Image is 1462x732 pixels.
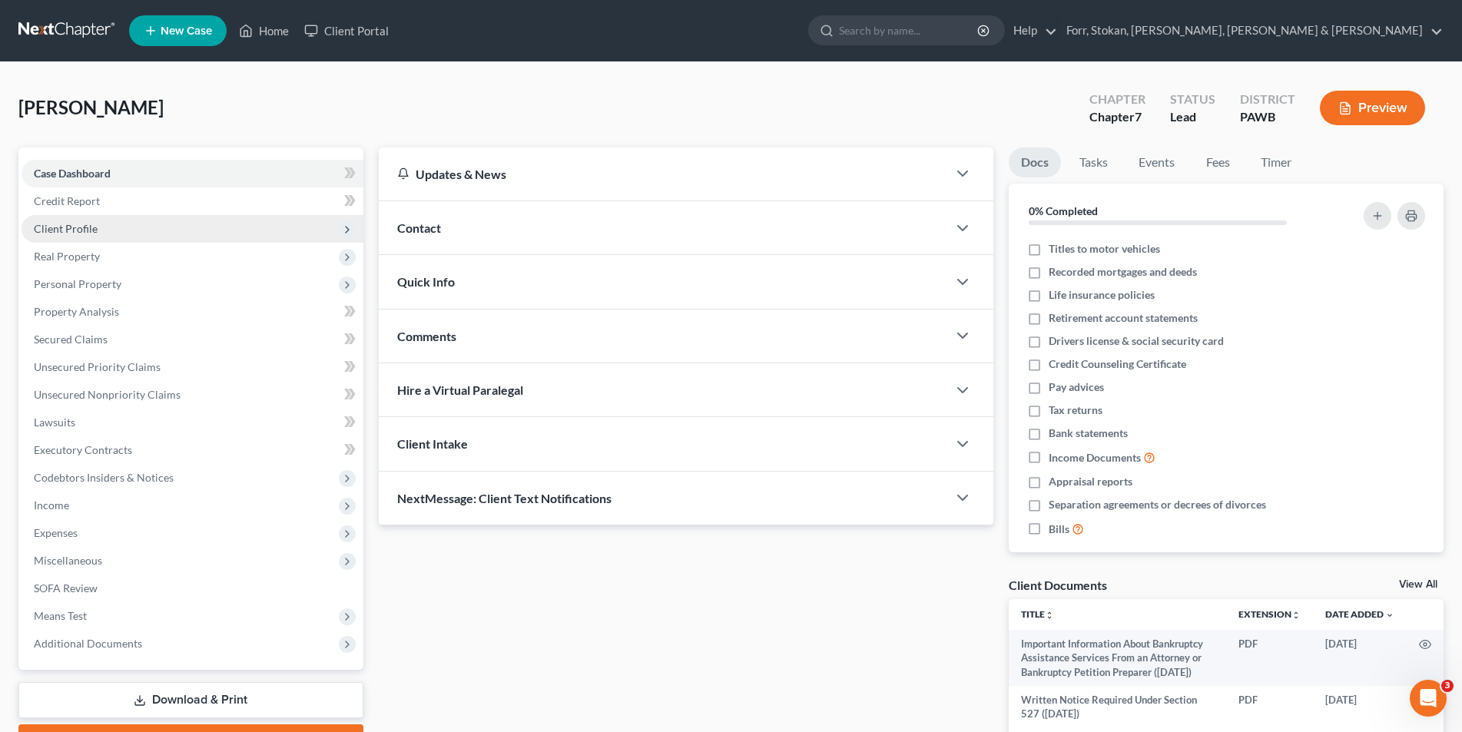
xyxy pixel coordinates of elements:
[34,581,98,595] span: SOFA Review
[1240,91,1295,108] div: District
[22,381,363,409] a: Unsecured Nonpriority Claims
[1049,333,1224,349] span: Drivers license & social security card
[1385,611,1394,620] i: expand_more
[34,250,100,263] span: Real Property
[1410,680,1447,717] iframe: Intercom live chat
[1325,608,1394,620] a: Date Added expand_more
[34,333,108,346] span: Secured Claims
[1238,608,1301,620] a: Extensionunfold_more
[1049,497,1266,512] span: Separation agreements or decrees of divorces
[34,277,121,290] span: Personal Property
[34,388,181,401] span: Unsecured Nonpriority Claims
[1226,630,1313,686] td: PDF
[1240,108,1295,126] div: PAWB
[1009,630,1226,686] td: Important Information About Bankruptcy Assistance Services From an Attorney or Bankruptcy Petitio...
[161,25,212,37] span: New Case
[1291,611,1301,620] i: unfold_more
[1049,241,1160,257] span: Titles to motor vehicles
[1313,630,1407,686] td: [DATE]
[34,471,174,484] span: Codebtors Insiders & Notices
[1059,17,1443,45] a: Forr, Stokan, [PERSON_NAME], [PERSON_NAME] & [PERSON_NAME]
[1049,356,1186,372] span: Credit Counseling Certificate
[22,353,363,381] a: Unsecured Priority Claims
[1049,450,1141,465] span: Income Documents
[1049,522,1069,537] span: Bills
[34,360,161,373] span: Unsecured Priority Claims
[34,194,100,207] span: Credit Report
[1170,91,1215,108] div: Status
[397,383,523,397] span: Hire a Virtual Paralegal
[1313,686,1407,728] td: [DATE]
[34,637,142,650] span: Additional Documents
[1126,147,1187,177] a: Events
[297,17,396,45] a: Client Portal
[1006,17,1057,45] a: Help
[1029,204,1098,217] strong: 0% Completed
[1399,579,1437,590] a: View All
[34,526,78,539] span: Expenses
[34,554,102,567] span: Miscellaneous
[1009,577,1107,593] div: Client Documents
[1320,91,1425,125] button: Preview
[397,491,612,505] span: NextMessage: Client Text Notifications
[22,436,363,464] a: Executory Contracts
[231,17,297,45] a: Home
[34,222,98,235] span: Client Profile
[397,329,456,343] span: Comments
[1248,147,1304,177] a: Timer
[1170,108,1215,126] div: Lead
[1089,91,1145,108] div: Chapter
[22,409,363,436] a: Lawsuits
[1009,147,1061,177] a: Docs
[34,443,132,456] span: Executory Contracts
[1049,264,1197,280] span: Recorded mortgages and deeds
[1226,686,1313,728] td: PDF
[34,609,87,622] span: Means Test
[397,436,468,451] span: Client Intake
[1049,310,1198,326] span: Retirement account statements
[1049,379,1104,395] span: Pay advices
[1049,426,1128,441] span: Bank statements
[34,305,119,318] span: Property Analysis
[1089,108,1145,126] div: Chapter
[1441,680,1454,692] span: 3
[34,167,111,180] span: Case Dashboard
[34,498,69,512] span: Income
[1021,608,1054,620] a: Titleunfold_more
[1135,109,1142,124] span: 7
[22,326,363,353] a: Secured Claims
[1049,474,1132,489] span: Appraisal reports
[18,96,164,118] span: [PERSON_NAME]
[397,220,441,235] span: Contact
[1067,147,1120,177] a: Tasks
[22,160,363,187] a: Case Dashboard
[22,187,363,215] a: Credit Report
[1049,402,1102,418] span: Tax returns
[18,682,363,718] a: Download & Print
[1009,686,1226,728] td: Written Notice Required Under Section 527 ([DATE])
[1045,611,1054,620] i: unfold_more
[839,16,980,45] input: Search by name...
[397,274,455,289] span: Quick Info
[1049,287,1155,303] span: Life insurance policies
[397,166,929,182] div: Updates & News
[34,416,75,429] span: Lawsuits
[22,575,363,602] a: SOFA Review
[1193,147,1242,177] a: Fees
[22,298,363,326] a: Property Analysis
